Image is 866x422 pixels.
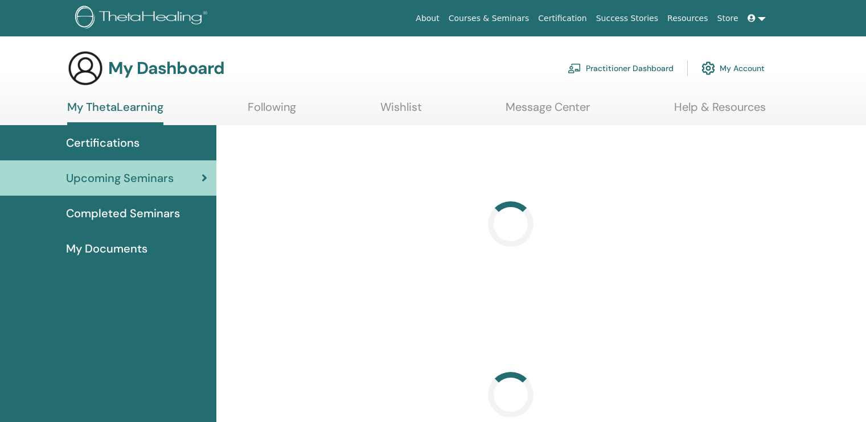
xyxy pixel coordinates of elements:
a: Wishlist [380,100,422,122]
a: Practitioner Dashboard [568,56,674,81]
a: Help & Resources [674,100,766,122]
a: Resources [663,8,713,29]
img: chalkboard-teacher.svg [568,63,581,73]
img: generic-user-icon.jpg [67,50,104,86]
a: Success Stories [592,8,663,29]
h3: My Dashboard [108,58,224,78]
span: My Documents [66,240,147,257]
span: Certifications [66,134,139,151]
a: My Account [701,56,765,81]
a: Courses & Seminars [444,8,534,29]
a: Certification [533,8,591,29]
span: Upcoming Seminars [66,169,174,187]
img: cog.svg [701,59,715,78]
a: Following [248,100,296,122]
span: Completed Seminars [66,205,180,222]
a: My ThetaLearning [67,100,163,125]
a: Store [713,8,743,29]
img: logo.png [75,6,211,31]
a: Message Center [506,100,590,122]
a: About [411,8,444,29]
